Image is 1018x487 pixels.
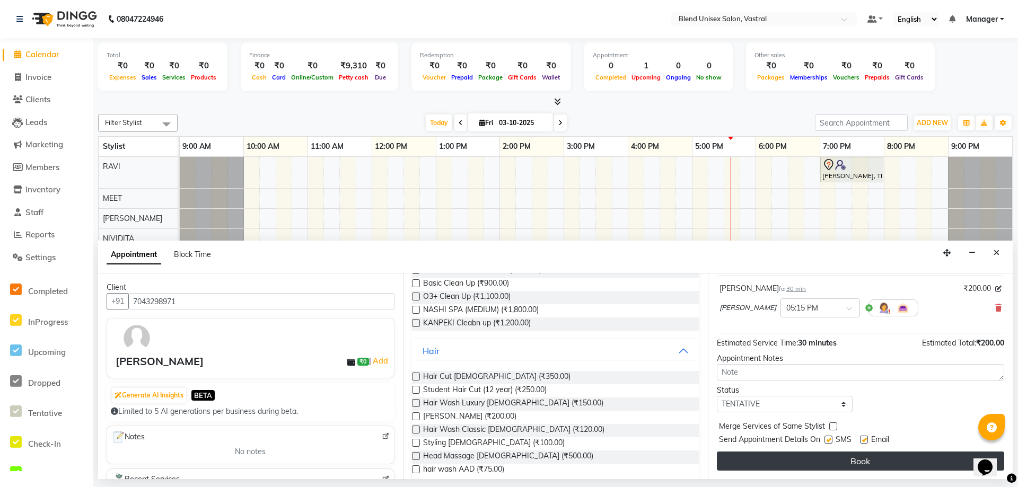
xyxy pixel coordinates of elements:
a: Settings [3,252,90,264]
a: Staff [3,207,90,219]
div: 0 [694,60,724,72]
span: Invoice [25,72,51,82]
div: 0 [663,60,694,72]
span: ADD NEW [917,119,948,127]
span: Members [25,162,59,172]
span: Wallet [539,74,563,81]
span: Styling [DEMOGRAPHIC_DATA] (₹100.00) [423,437,565,450]
div: ₹0 [139,60,160,72]
span: ₹200.00 [976,338,1004,348]
span: Petty cash [336,74,371,81]
a: 4:00 PM [628,139,662,154]
a: 8:00 PM [884,139,918,154]
div: Total [107,51,219,60]
a: 9:00 AM [180,139,214,154]
span: Email [871,434,889,447]
a: Leads [3,117,90,129]
span: Confirm [28,469,58,479]
div: [PERSON_NAME] [719,283,806,294]
b: 08047224946 [117,4,163,34]
span: | [369,355,390,367]
div: ₹0 [249,60,269,72]
div: 1 [629,60,663,72]
a: 1:00 PM [436,139,470,154]
span: Student Hair Cut (12 year) (₹250.00) [423,384,547,397]
span: Cash [249,74,269,81]
span: BETA [191,390,215,400]
button: Hair [416,341,695,360]
div: Appointment Notes [717,353,1004,364]
span: Marketing [25,139,63,149]
a: 9:00 PM [949,139,982,154]
span: Filter Stylist [105,118,142,127]
button: +91 [107,293,129,309]
input: Search Appointment [815,114,908,131]
span: Memberships [787,74,830,81]
div: ₹0 [188,60,219,72]
a: Add [371,355,390,367]
div: Other sales [754,51,926,60]
div: Finance [249,51,390,60]
div: Status [717,385,853,396]
span: [PERSON_NAME] [719,303,776,313]
span: Appointment [107,245,161,264]
span: Prepaids [862,74,892,81]
span: Vouchers [830,74,862,81]
span: Online/Custom [288,74,336,81]
div: [PERSON_NAME], TK01, 07:00 PM-08:00 PM, Global Colour [DEMOGRAPHIC_DATA] [821,158,882,181]
div: 0 [593,60,629,72]
button: ADD NEW [914,116,951,130]
input: 2025-10-03 [496,115,549,131]
span: Completed [593,74,629,81]
span: Estimated Service Time: [717,338,798,348]
a: 11:00 AM [308,139,346,154]
span: Hair Wash Luxury [DEMOGRAPHIC_DATA] (₹150.00) [423,397,603,411]
a: 5:00 PM [692,139,726,154]
img: Interior.png [897,302,909,314]
a: Reports [3,229,90,241]
span: Recent Services [111,473,180,486]
div: ₹0 [269,60,288,72]
span: Gift Cards [505,74,539,81]
span: Ongoing [663,74,694,81]
div: ₹0 [830,60,862,72]
span: Package [476,74,505,81]
span: KANPEKI Cleabn up (₹1,200.00) [423,317,531,331]
div: Redemption [420,51,563,60]
div: ₹0 [892,60,926,72]
div: [PERSON_NAME] [116,353,204,369]
div: ₹0 [160,60,188,72]
button: Book [717,451,1004,471]
img: avatar [121,323,152,353]
div: ₹0 [754,60,787,72]
span: Manager [966,14,998,25]
a: 2:00 PM [500,139,533,154]
span: NASHI SPA (MEDIUM) (₹1,800.00) [423,304,539,317]
span: ₹0 [357,358,368,366]
div: ₹0 [539,60,563,72]
span: No notes [235,446,266,457]
span: InProgress [28,317,68,327]
img: logo [27,4,100,34]
a: Members [3,162,90,174]
a: Marketing [3,139,90,151]
a: 10:00 AM [244,139,282,154]
span: 30 minutes [798,338,837,348]
a: 3:00 PM [564,139,598,154]
span: Notes [111,430,145,444]
span: NIVIDITA [103,234,134,243]
span: MEET [103,193,122,203]
span: Dropped [28,378,60,388]
span: Staff [25,207,43,217]
a: Calendar [3,49,90,61]
span: Services [160,74,188,81]
a: 12:00 PM [372,139,410,154]
span: Prepaid [449,74,476,81]
div: ₹0 [787,60,830,72]
span: Fri [477,119,496,127]
span: Settings [25,252,56,262]
span: Gift Cards [892,74,926,81]
span: Estimated Total: [922,338,976,348]
span: Head Massage [DEMOGRAPHIC_DATA] (₹500.00) [423,450,593,464]
span: Upcoming [28,347,66,357]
